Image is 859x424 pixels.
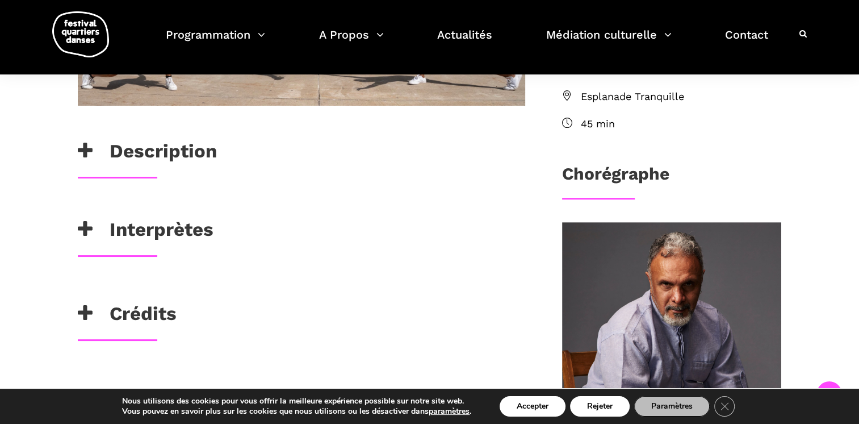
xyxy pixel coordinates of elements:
a: Programmation [166,25,265,59]
a: Contact [725,25,768,59]
a: Médiation culturelle [546,25,672,59]
a: A Propos [319,25,384,59]
a: Actualités [437,25,492,59]
button: Rejeter [570,396,630,417]
span: Esplanade Tranquille [581,89,782,105]
h3: Description [78,140,217,168]
button: Accepter [500,396,565,417]
h3: Interprètes [78,218,213,247]
h3: Chorégraphe [562,164,669,192]
p: Vous pouvez en savoir plus sur les cookies que nous utilisons ou les désactiver dans . [122,406,471,417]
h3: Crédits [78,302,177,331]
span: 45 min [581,116,782,132]
button: paramètres [429,406,470,417]
button: Close GDPR Cookie Banner [714,396,735,417]
img: logo-fqd-med [52,11,109,57]
button: Paramètres [634,396,710,417]
p: Nous utilisons des cookies pour vous offrir la meilleure expérience possible sur notre site web. [122,396,471,406]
